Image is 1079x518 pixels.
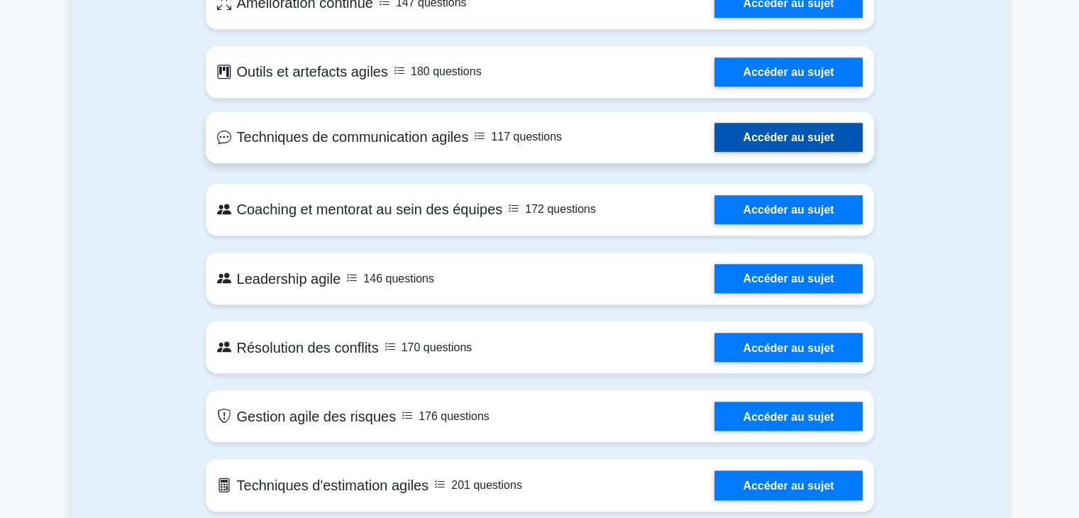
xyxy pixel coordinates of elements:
a: Accéder au sujet [714,264,862,293]
a: Accéder au sujet [714,57,862,87]
a: Accéder au sujet [714,123,862,152]
a: Accéder au sujet [714,333,862,362]
a: Accéder au sujet [714,402,862,431]
a: Accéder au sujet [714,470,862,500]
a: Accéder au sujet [714,195,862,224]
